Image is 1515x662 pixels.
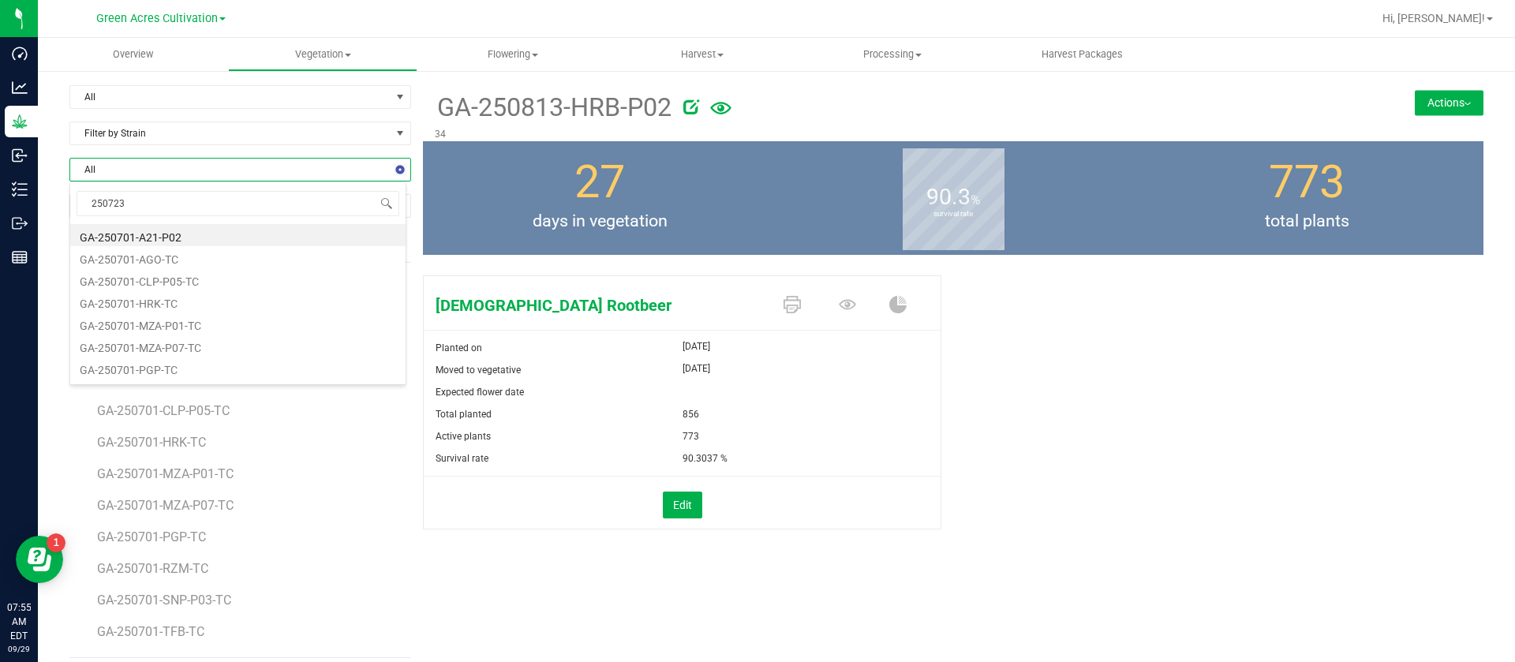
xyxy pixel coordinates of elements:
[798,38,988,71] a: Processing
[799,47,987,62] span: Processing
[683,425,699,447] span: 773
[683,359,710,378] span: [DATE]
[788,141,1118,255] group-info-box: Survival rate
[987,38,1177,71] a: Harvest Packages
[12,181,28,197] inline-svg: Inventory
[16,536,63,583] iframe: Resource center
[97,593,231,608] span: GA-250701-SNP-P03-TC
[1415,90,1483,115] button: Actions
[97,561,208,576] span: GA-250701-RZM-TC
[97,403,230,418] span: GA-250701-CLP-P05-TC
[435,88,671,127] span: GA-250813-HRB-P02
[436,342,482,353] span: Planted on
[663,492,702,518] button: Edit
[417,38,608,71] a: Flowering
[683,403,699,425] span: 856
[12,249,28,265] inline-svg: Reports
[47,533,65,552] iframe: Resource center unread badge
[97,498,234,513] span: GA-250701-MZA-P07-TC
[96,12,218,25] span: Green Acres Cultivation
[228,38,418,71] a: Vegetation
[423,209,776,234] span: days in vegetation
[7,600,31,643] p: 07:55 AM EDT
[683,447,728,469] span: 90.3037 %
[608,47,797,62] span: Harvest
[683,337,710,356] span: [DATE]
[70,159,391,181] span: All
[1269,155,1345,208] span: 773
[391,86,410,108] span: select
[229,47,417,62] span: Vegetation
[1130,209,1483,234] span: total plants
[38,38,228,71] a: Overview
[12,148,28,163] inline-svg: Inbound
[7,643,31,655] p: 09/29
[435,141,765,255] group-info-box: Days in vegetation
[424,294,768,317] span: Hindu Rootbeer
[436,453,488,464] span: Survival rate
[436,387,524,398] span: Expected flower date
[1142,141,1472,255] group-info-box: Total number of plants
[1382,12,1485,24] span: Hi, [PERSON_NAME]!
[436,365,521,376] span: Moved to vegetative
[70,86,391,108] span: All
[12,46,28,62] inline-svg: Dashboard
[1020,47,1144,62] span: Harvest Packages
[903,144,1004,285] b: survival rate
[418,47,607,62] span: Flowering
[70,122,391,144] span: Filter by Strain
[97,624,204,639] span: GA-250701-TFB-TC
[12,80,28,95] inline-svg: Analytics
[97,529,206,544] span: GA-250701-PGP-TC
[12,114,28,129] inline-svg: Grow
[574,155,625,208] span: 27
[97,466,234,481] span: GA-250701-MZA-P01-TC
[435,127,1295,141] p: 34
[608,38,798,71] a: Harvest
[12,215,28,231] inline-svg: Outbound
[92,47,174,62] span: Overview
[436,431,491,442] span: Active plants
[97,435,206,450] span: GA-250701-HRK-TC
[436,409,492,420] span: Total planted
